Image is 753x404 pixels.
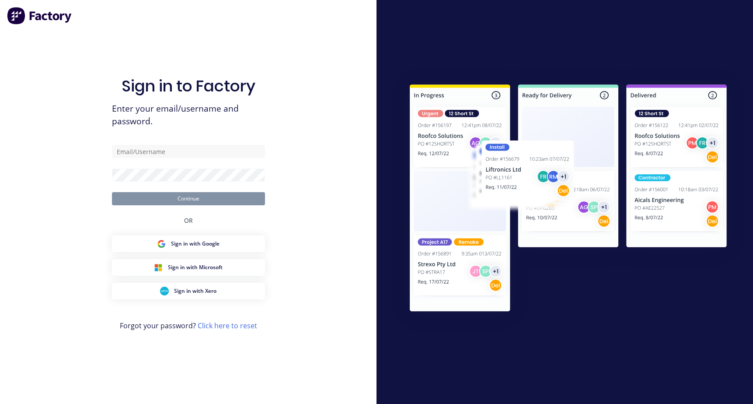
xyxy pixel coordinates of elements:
[160,287,169,295] img: Xero Sign in
[198,321,257,330] a: Click here to reset
[157,239,166,248] img: Google Sign in
[390,67,746,332] img: Sign in
[112,145,265,158] input: Email/Username
[7,7,73,25] img: Factory
[112,259,265,276] button: Microsoft Sign inSign in with Microsoft
[112,192,265,205] button: Continue
[184,205,193,235] div: OR
[112,283,265,299] button: Xero Sign inSign in with Xero
[171,240,220,248] span: Sign in with Google
[112,102,265,128] span: Enter your email/username and password.
[154,263,163,272] img: Microsoft Sign in
[174,287,216,295] span: Sign in with Xero
[112,235,265,252] button: Google Sign inSign in with Google
[168,263,223,271] span: Sign in with Microsoft
[120,320,257,331] span: Forgot your password?
[122,77,255,95] h1: Sign in to Factory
